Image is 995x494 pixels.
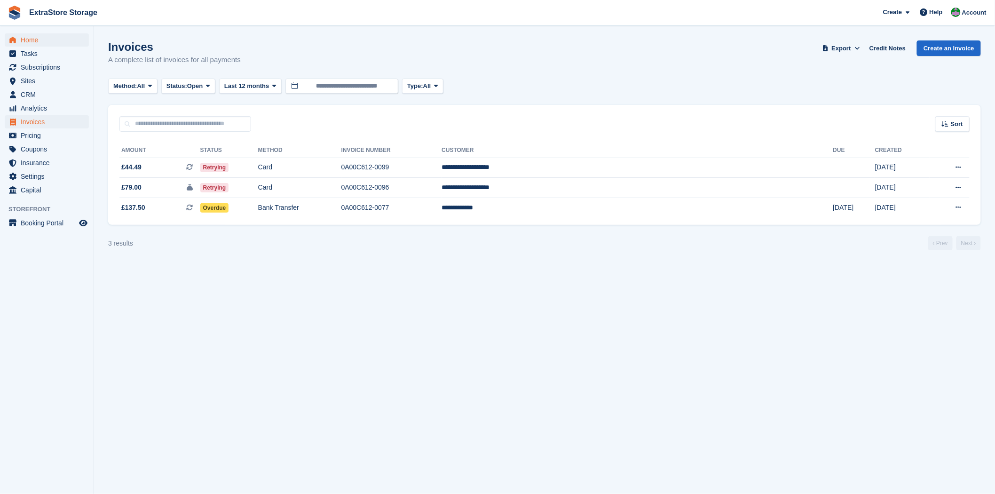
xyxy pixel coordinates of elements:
[108,40,241,53] h1: Invoices
[200,203,229,213] span: Overdue
[341,198,442,217] td: 0A00C612-0077
[5,61,89,74] a: menu
[258,178,341,198] td: Card
[5,115,89,128] a: menu
[402,79,443,94] button: Type: All
[21,170,77,183] span: Settings
[866,40,909,56] a: Credit Notes
[833,198,875,217] td: [DATE]
[951,120,963,129] span: Sort
[121,203,145,213] span: £137.50
[930,8,943,17] span: Help
[21,143,77,156] span: Coupons
[833,143,875,158] th: Due
[21,156,77,169] span: Insurance
[5,102,89,115] a: menu
[5,74,89,88] a: menu
[161,79,215,94] button: Status: Open
[224,81,269,91] span: Last 12 months
[21,74,77,88] span: Sites
[5,156,89,169] a: menu
[928,236,953,250] a: Previous
[78,217,89,229] a: Preview store
[108,239,133,248] div: 3 results
[21,216,77,230] span: Booking Portal
[258,143,341,158] th: Method
[200,143,258,158] th: Status
[8,6,22,20] img: stora-icon-8386f47178a22dfd0bd8f6a31ec36ba5ce8667c1dd55bd0f319d3a0aa187defe.svg
[407,81,423,91] span: Type:
[5,143,89,156] a: menu
[21,183,77,197] span: Capital
[25,5,101,20] a: ExtraStore Storage
[956,236,981,250] a: Next
[875,143,930,158] th: Created
[962,8,987,17] span: Account
[200,163,229,172] span: Retrying
[21,129,77,142] span: Pricing
[5,47,89,60] a: menu
[21,88,77,101] span: CRM
[258,198,341,217] td: Bank Transfer
[5,88,89,101] a: menu
[341,178,442,198] td: 0A00C612-0096
[166,81,187,91] span: Status:
[926,236,983,250] nav: Page
[21,33,77,47] span: Home
[883,8,902,17] span: Create
[951,8,961,17] img: Grant Daniel
[5,33,89,47] a: menu
[341,158,442,178] td: 0A00C612-0099
[219,79,282,94] button: Last 12 months
[8,205,94,214] span: Storefront
[821,40,862,56] button: Export
[108,79,158,94] button: Method: All
[442,143,833,158] th: Customer
[21,102,77,115] span: Analytics
[258,158,341,178] td: Card
[5,216,89,230] a: menu
[108,55,241,65] p: A complete list of invoices for all payments
[121,162,142,172] span: £44.49
[5,183,89,197] a: menu
[113,81,137,91] span: Method:
[832,44,851,53] span: Export
[21,47,77,60] span: Tasks
[341,143,442,158] th: Invoice Number
[137,81,145,91] span: All
[423,81,431,91] span: All
[5,170,89,183] a: menu
[875,158,930,178] td: [DATE]
[5,129,89,142] a: menu
[119,143,200,158] th: Amount
[21,115,77,128] span: Invoices
[875,178,930,198] td: [DATE]
[187,81,203,91] span: Open
[917,40,981,56] a: Create an Invoice
[121,183,142,192] span: £79.00
[875,198,930,217] td: [DATE]
[200,183,229,192] span: Retrying
[21,61,77,74] span: Subscriptions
